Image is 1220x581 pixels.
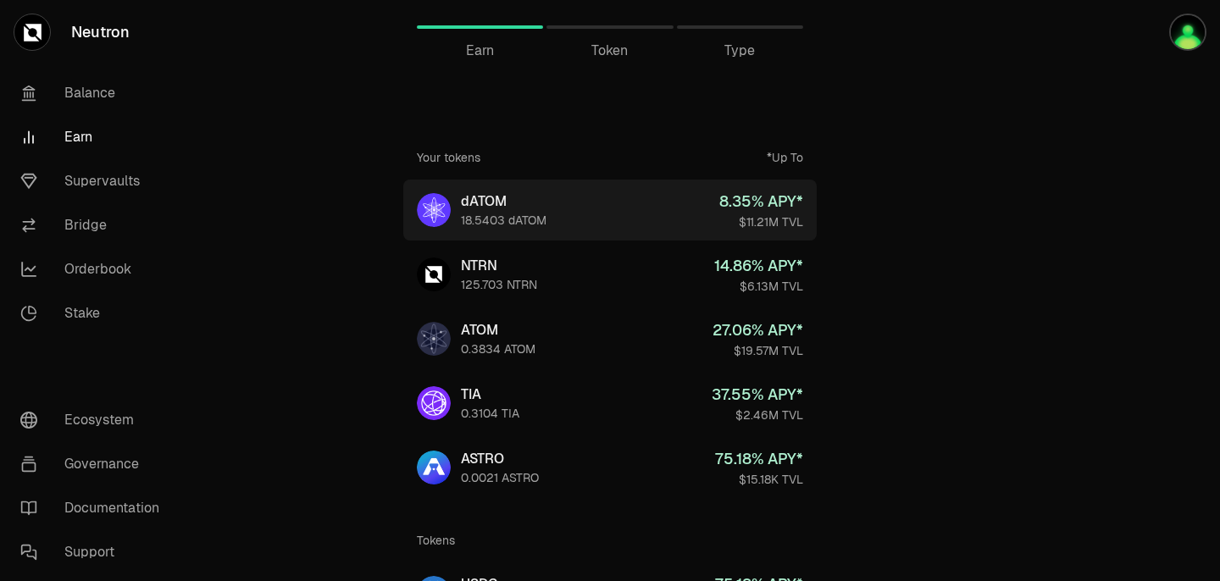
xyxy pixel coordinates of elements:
[417,386,451,420] img: TIA
[7,291,183,335] a: Stake
[461,191,546,212] div: dATOM
[7,71,183,115] a: Balance
[715,447,803,471] div: 75.18 % APY*
[714,278,803,295] div: $6.13M TVL
[7,486,183,530] a: Documentation
[7,159,183,203] a: Supervaults
[461,212,546,229] div: 18.5403 dATOM
[724,41,755,61] span: Type
[417,451,451,484] img: ASTRO
[7,203,183,247] a: Bridge
[719,190,803,213] div: 8.35 % APY*
[461,449,539,469] div: ASTRO
[461,320,535,340] div: ATOM
[7,247,183,291] a: Orderbook
[461,340,535,357] div: 0.3834 ATOM
[461,469,539,486] div: 0.0021 ASTRO
[719,213,803,230] div: $11.21M TVL
[713,342,803,359] div: $19.57M TVL
[461,385,519,405] div: TIA
[417,322,451,356] img: ATOM
[461,405,519,422] div: 0.3104 TIA
[417,532,455,549] div: Tokens
[1169,14,1206,51] img: air
[403,244,817,305] a: NTRNNTRN125.703 NTRN14.86% APY*$6.13M TVL
[417,193,451,227] img: dATOM
[712,383,803,407] div: 37.55 % APY*
[403,308,817,369] a: ATOMATOM0.3834 ATOM27.06% APY*$19.57M TVL
[7,115,183,159] a: Earn
[714,254,803,278] div: 14.86 % APY*
[403,180,817,241] a: dATOMdATOM18.5403 dATOM8.35% APY*$11.21M TVL
[403,437,817,498] a: ASTROASTRO0.0021 ASTRO75.18% APY*$15.18K TVL
[767,149,803,166] div: *Up To
[403,373,817,434] a: TIATIA0.3104 TIA37.55% APY*$2.46M TVL
[7,398,183,442] a: Ecosystem
[7,442,183,486] a: Governance
[461,276,537,293] div: 125.703 NTRN
[715,471,803,488] div: $15.18K TVL
[466,41,494,61] span: Earn
[713,318,803,342] div: 27.06 % APY*
[591,41,628,61] span: Token
[461,256,537,276] div: NTRN
[7,530,183,574] a: Support
[712,407,803,423] div: $2.46M TVL
[417,149,480,166] div: Your tokens
[417,257,451,291] img: NTRN
[417,7,543,47] a: Earn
